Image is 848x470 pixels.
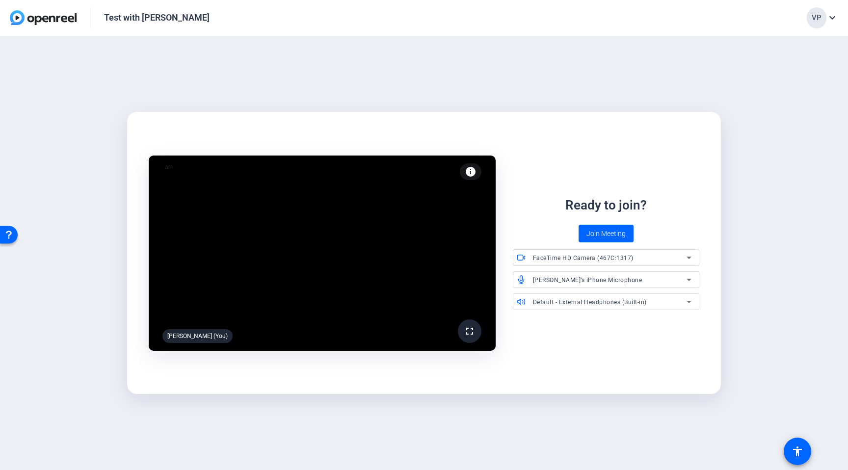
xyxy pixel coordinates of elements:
span: Join Meeting [586,229,626,239]
mat-icon: expand_more [826,12,838,24]
mat-icon: fullscreen [464,325,476,337]
span: Default - External Headphones (Built-in) [533,299,647,306]
div: VP [807,7,826,28]
mat-icon: info [465,166,477,178]
div: Test with [PERSON_NAME] [104,12,210,24]
span: FaceTime HD Camera (467C:1317) [533,255,634,261]
button: Join Meeting [579,225,634,242]
mat-icon: accessibility [792,445,803,457]
span: [PERSON_NAME]’s iPhone Microphone [533,277,642,284]
img: OpenReel logo [10,10,77,25]
div: [PERSON_NAME] (You) [162,329,233,343]
div: Ready to join? [565,196,647,215]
